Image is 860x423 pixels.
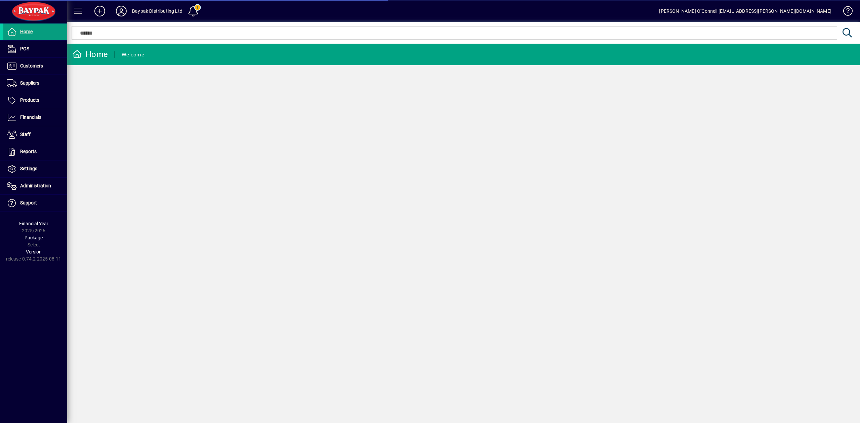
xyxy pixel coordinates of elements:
[111,5,132,17] button: Profile
[26,249,42,254] span: Version
[20,200,37,205] span: Support
[3,41,67,57] a: POS
[3,75,67,92] a: Suppliers
[659,6,831,16] div: [PERSON_NAME] O''Connell [EMAIL_ADDRESS][PERSON_NAME][DOMAIN_NAME]
[20,183,51,188] span: Administration
[838,1,852,23] a: Knowledge Base
[3,92,67,109] a: Products
[3,178,67,194] a: Administration
[20,97,39,103] span: Products
[132,6,182,16] div: Baypak Distributing Ltd
[20,29,33,34] span: Home
[20,166,37,171] span: Settings
[20,63,43,68] span: Customers
[3,126,67,143] a: Staff
[89,5,111,17] button: Add
[20,132,31,137] span: Staff
[72,49,108,60] div: Home
[3,58,67,75] a: Customers
[3,109,67,126] a: Financials
[20,46,29,51] span: POS
[20,149,37,154] span: Reports
[20,80,39,86] span: Suppliers
[20,114,41,120] span: Financials
[3,160,67,177] a: Settings
[3,143,67,160] a: Reports
[3,195,67,211] a: Support
[122,49,144,60] div: Welcome
[19,221,48,226] span: Financial Year
[25,235,43,240] span: Package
